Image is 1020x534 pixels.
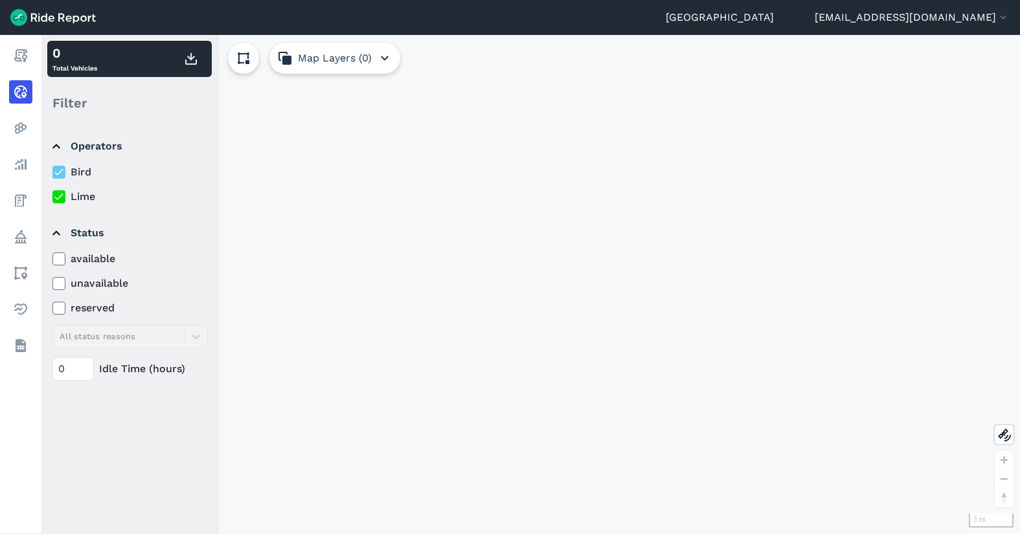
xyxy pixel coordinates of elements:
[52,43,97,63] div: 0
[52,251,208,267] label: available
[9,298,32,321] a: Health
[52,276,208,291] label: unavailable
[9,117,32,140] a: Heatmaps
[47,83,212,123] div: Filter
[10,9,96,26] img: Ride Report
[666,10,774,25] a: [GEOGRAPHIC_DATA]
[9,80,32,104] a: Realtime
[52,128,206,164] summary: Operators
[9,153,32,176] a: Analyze
[815,10,1010,25] button: [EMAIL_ADDRESS][DOMAIN_NAME]
[52,164,208,180] label: Bird
[269,43,400,74] button: Map Layers (0)
[9,189,32,212] a: Fees
[9,334,32,357] a: Datasets
[52,300,208,316] label: reserved
[41,35,1020,534] div: loading
[9,261,32,285] a: Areas
[52,215,206,251] summary: Status
[52,357,208,381] div: Idle Time (hours)
[52,43,97,74] div: Total Vehicles
[9,225,32,249] a: Policy
[52,189,208,205] label: Lime
[9,44,32,67] a: Report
